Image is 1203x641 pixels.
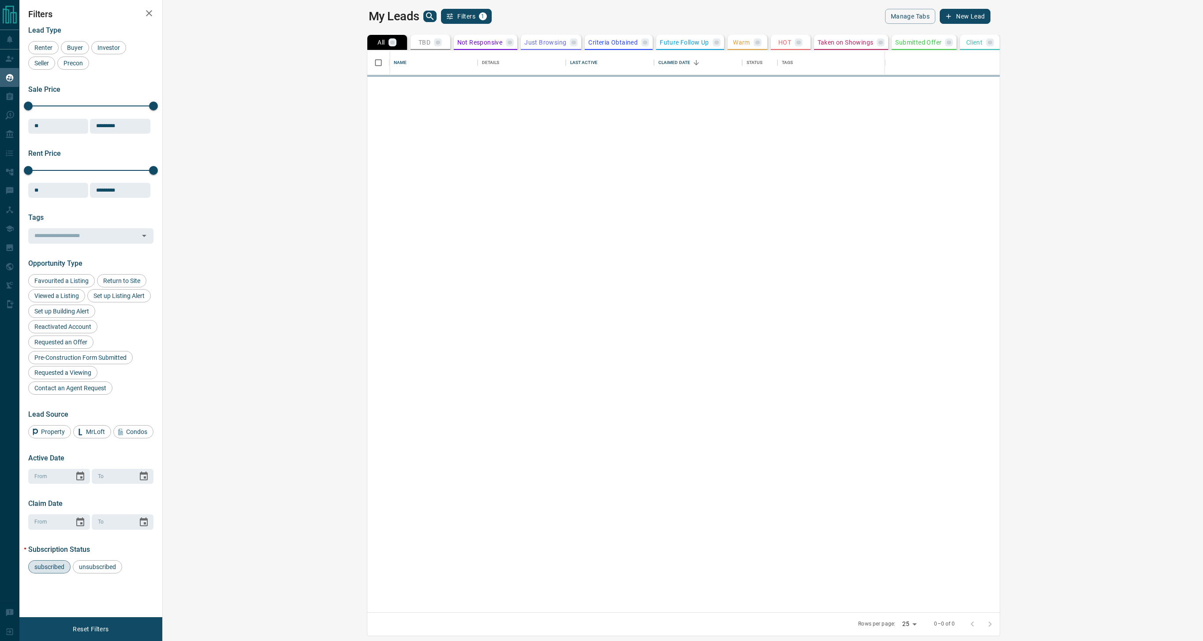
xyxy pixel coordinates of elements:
p: All [377,39,385,45]
span: Return to Site [100,277,143,284]
div: Details [482,50,500,75]
p: Not Responsive [457,39,503,45]
div: Investor [91,41,126,54]
div: Status [742,50,777,75]
div: Claimed Date [658,50,691,75]
div: Claimed Date [654,50,742,75]
div: unsubscribed [73,560,122,573]
div: Last Active [566,50,654,75]
span: Opportunity Type [28,259,82,268]
p: Taken on Showings [818,39,874,45]
span: Set up Listing Alert [90,292,148,299]
button: Filters1 [441,9,492,24]
p: TBD [418,39,430,45]
p: Rows per page: [858,620,895,628]
button: Sort [690,57,702,69]
span: Reactivated Account [31,323,94,330]
span: Precon [60,60,86,67]
span: Requested an Offer [31,339,90,346]
p: Just Browsing [524,39,566,45]
span: Property [38,428,68,435]
span: MrLoft [83,428,108,435]
span: Pre-Construction Form Submitted [31,354,130,361]
span: Active Date [28,454,64,462]
div: Renter [28,41,59,54]
span: Claim Date [28,499,63,508]
div: Viewed a Listing [28,289,85,302]
h1: My Leads [369,9,419,23]
button: Choose date [71,513,89,531]
div: Details [478,50,566,75]
div: Buyer [61,41,89,54]
span: Viewed a Listing [31,292,82,299]
span: Investor [94,44,123,51]
span: Contact an Agent Request [31,385,109,392]
p: Submitted Offer [895,39,941,45]
div: Pre-Construction Form Submitted [28,351,133,364]
button: Choose date [135,468,153,485]
span: subscribed [31,563,67,570]
div: Favourited a Listing [28,274,95,287]
div: Tags [782,50,793,75]
div: Seller [28,57,55,70]
div: Set up Building Alert [28,305,95,318]
div: Last Active [570,50,598,75]
span: Requested a Viewing [31,369,94,376]
div: Set up Listing Alert [87,289,151,302]
button: Reset Filters [67,622,114,637]
p: Criteria Obtained [588,39,638,45]
div: Return to Site [97,274,146,287]
div: Requested an Offer [28,336,93,349]
button: Choose date [71,468,89,485]
div: Name [389,50,478,75]
div: Name [394,50,407,75]
p: Client [966,39,983,45]
p: 0–0 of 0 [934,620,955,628]
p: HOT [778,39,791,45]
button: New Lead [940,9,990,24]
span: Set up Building Alert [31,308,92,315]
span: Favourited a Listing [31,277,92,284]
div: Condos [113,425,153,438]
button: Manage Tabs [885,9,935,24]
span: Lead Source [28,410,68,419]
button: Choose date [135,513,153,531]
span: Seller [31,60,52,67]
div: Precon [57,57,89,70]
span: Subscription Status [28,545,90,554]
span: unsubscribed [76,563,119,570]
span: Renter [31,44,56,51]
span: Sale Price [28,85,60,94]
div: Contact an Agent Request [28,381,112,395]
button: Open [138,230,150,242]
span: Lead Type [28,26,61,34]
div: 25 [899,618,920,630]
div: Reactivated Account [28,320,97,333]
div: Property [28,425,71,438]
span: Tags [28,213,44,222]
div: Requested a Viewing [28,366,97,379]
h2: Filters [28,9,153,19]
p: Warm [733,39,750,45]
div: Status [747,50,763,75]
span: Condos [123,428,150,435]
button: search button [423,11,437,22]
div: subscribed [28,560,71,573]
span: Rent Price [28,149,61,158]
p: Future Follow Up [660,39,709,45]
div: MrLoft [73,425,111,438]
span: Buyer [64,44,86,51]
span: 1 [480,13,486,19]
